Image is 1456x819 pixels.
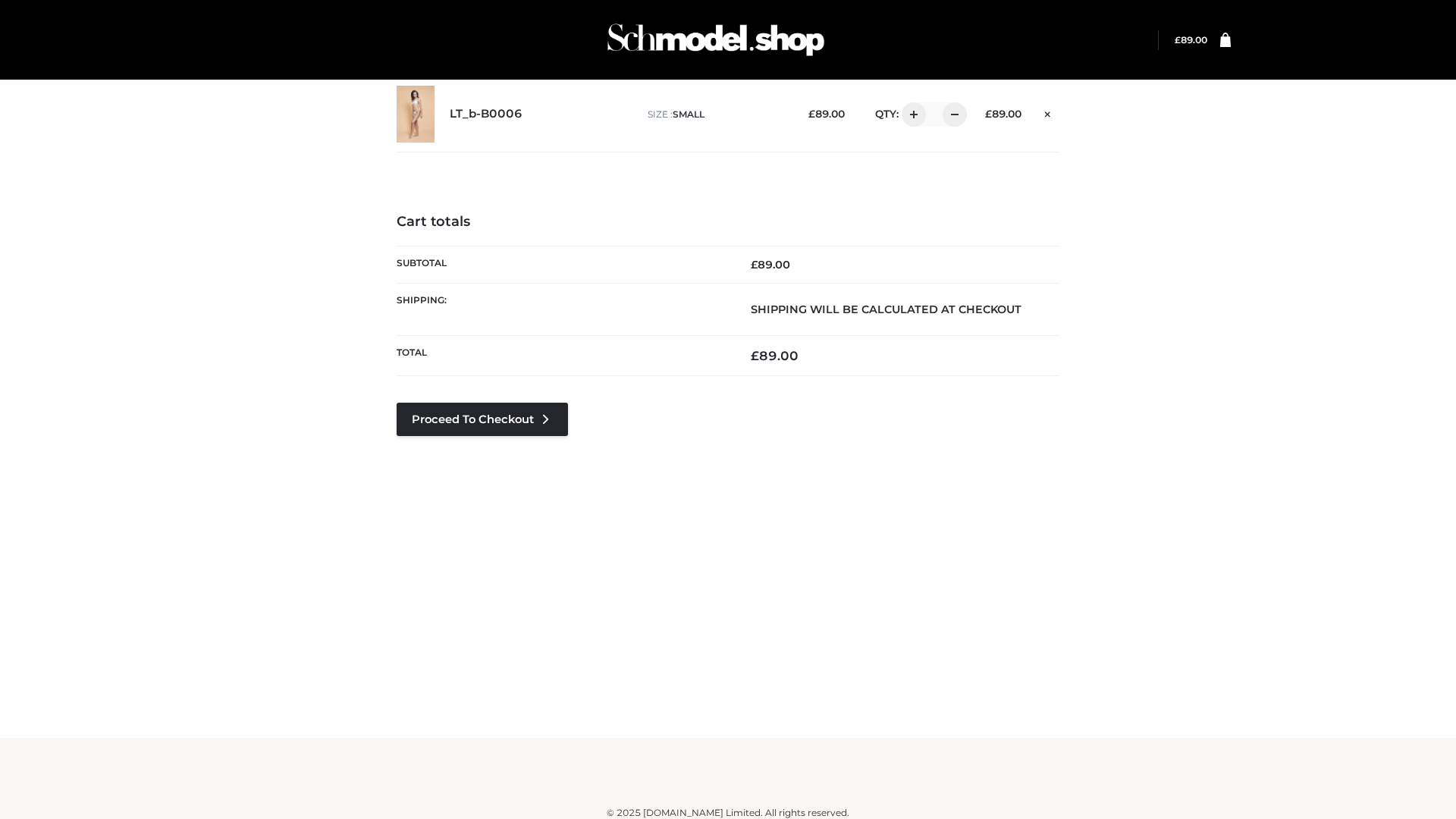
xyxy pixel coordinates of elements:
[397,336,728,376] th: Total
[450,107,522,121] a: LT_b-B0006
[1037,102,1059,122] a: Remove this item
[985,108,992,120] span: £
[751,348,799,363] bdi: 89.00
[751,258,790,271] bdi: 89.00
[985,108,1021,120] bdi: 89.00
[397,283,728,335] th: Shipping:
[648,108,785,121] p: size :
[673,108,704,120] span: SMALL
[1175,34,1207,45] a: £89.00
[1175,34,1207,45] bdi: 89.00
[602,10,830,70] img: Schmodel Admin 964
[808,108,815,120] span: £
[397,214,1059,231] h4: Cart totals
[1175,34,1181,45] span: £
[751,303,1021,316] strong: Shipping will be calculated at checkout
[397,246,728,283] th: Subtotal
[751,348,759,363] span: £
[397,403,568,436] a: Proceed to Checkout
[397,86,435,143] img: LT_b-B0006 - SMALL
[860,102,962,127] div: QTY:
[808,108,845,120] bdi: 89.00
[751,258,758,271] span: £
